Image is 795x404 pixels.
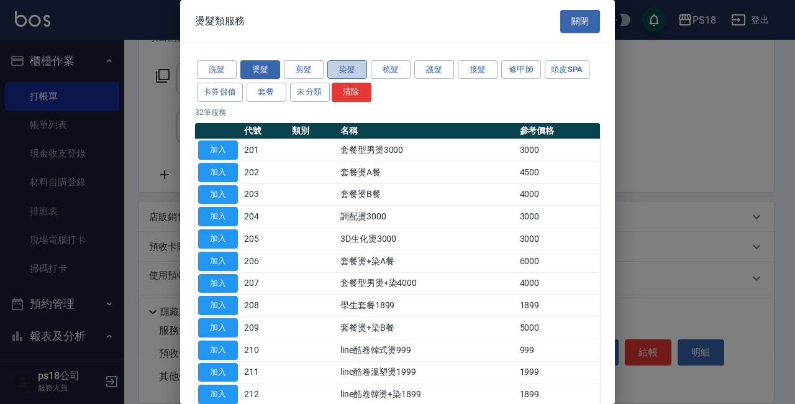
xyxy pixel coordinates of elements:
[337,228,517,250] td: 3D生化燙3000
[337,123,517,139] th: 名稱
[198,140,238,160] button: 加入
[337,317,517,339] td: 套餐燙+染B餐
[240,60,280,80] button: 燙髮
[327,60,367,80] button: 染髮
[198,229,238,249] button: 加入
[332,83,371,102] button: 清除
[371,60,411,80] button: 梳髮
[241,206,289,228] td: 204
[195,15,245,27] span: 燙髮類服務
[284,60,324,80] button: 剪髮
[517,361,600,383] td: 1999
[198,296,238,315] button: 加入
[501,60,541,80] button: 修甲師
[414,60,454,80] button: 護髮
[198,252,238,271] button: 加入
[198,363,238,382] button: 加入
[290,83,330,102] button: 未分類
[517,206,600,228] td: 3000
[241,317,289,339] td: 209
[198,341,238,360] button: 加入
[198,185,238,204] button: 加入
[241,272,289,295] td: 207
[337,139,517,162] td: 套餐型男燙3000
[241,361,289,383] td: 211
[517,272,600,295] td: 4000
[517,317,600,339] td: 5000
[198,385,238,404] button: 加入
[241,161,289,183] td: 202
[517,161,600,183] td: 4500
[337,339,517,361] td: line酷卷韓式燙999
[337,183,517,206] td: 套餐燙B餐
[241,339,289,361] td: 210
[241,250,289,272] td: 206
[197,83,243,102] button: 卡券儲值
[517,295,600,317] td: 1899
[198,274,238,293] button: 加入
[198,318,238,337] button: 加入
[337,272,517,295] td: 套餐型男燙+染4000
[458,60,497,80] button: 接髮
[195,107,600,118] p: 32 筆服務
[198,207,238,226] button: 加入
[517,123,600,139] th: 參考價格
[198,163,238,182] button: 加入
[337,161,517,183] td: 套餐燙A餐
[241,295,289,317] td: 208
[517,139,600,162] td: 3000
[241,228,289,250] td: 205
[517,183,600,206] td: 4000
[289,123,337,139] th: 類別
[517,228,600,250] td: 3000
[545,60,589,80] button: 頭皮SPA
[337,206,517,228] td: 調配燙3000
[241,139,289,162] td: 201
[517,339,600,361] td: 999
[337,250,517,272] td: 套餐燙+染A餐
[517,250,600,272] td: 6000
[241,123,289,139] th: 代號
[337,295,517,317] td: 學生套餐1899
[197,60,237,80] button: 洗髮
[560,10,600,33] button: 關閉
[247,83,286,102] button: 套餐
[337,361,517,383] td: line酷卷溫塑燙1999
[241,183,289,206] td: 203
